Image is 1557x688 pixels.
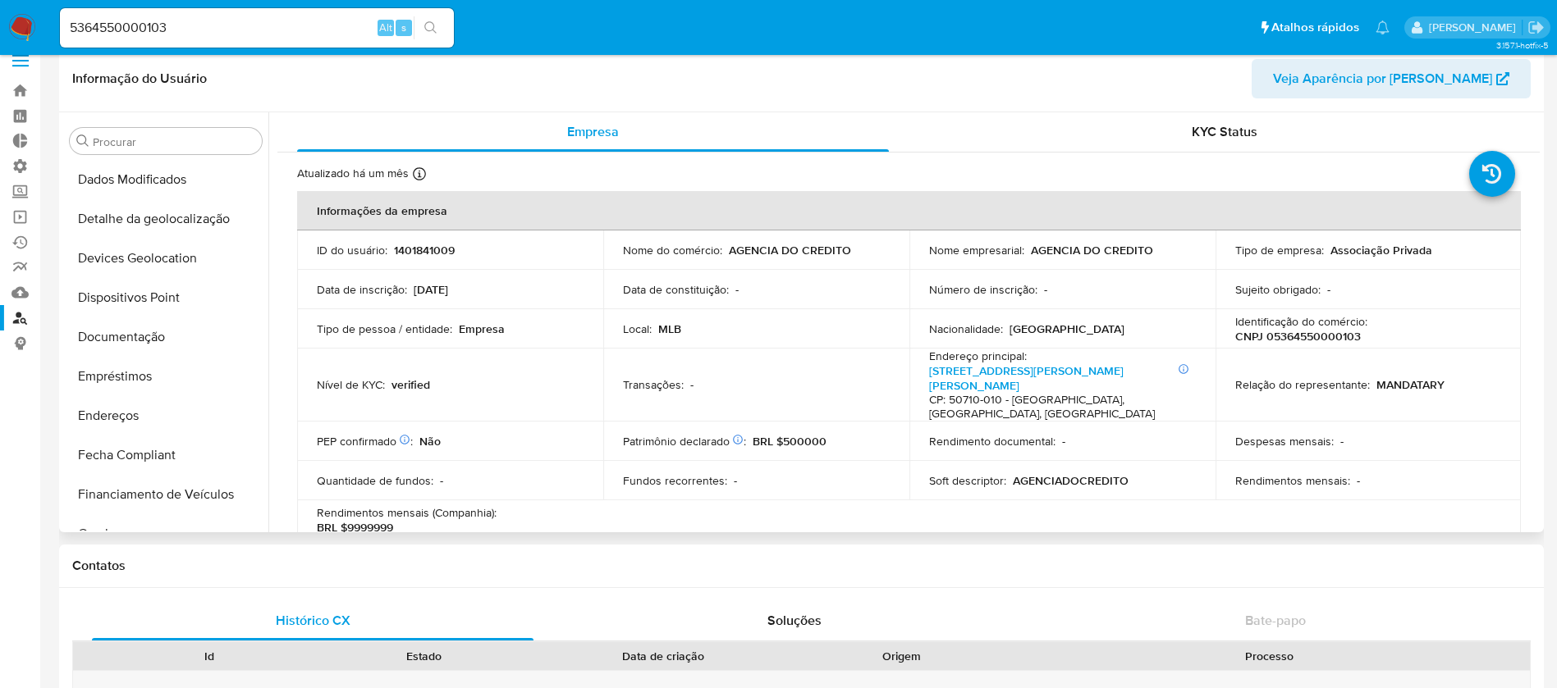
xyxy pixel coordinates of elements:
[63,199,268,239] button: Detalhe da geolocalização
[690,377,694,392] p: -
[401,20,406,35] span: s
[459,321,505,336] p: Empresa
[1235,282,1321,297] p: Sujeito obrigado :
[929,393,1189,421] h4: CP: 50710-010 - [GEOGRAPHIC_DATA], [GEOGRAPHIC_DATA], [GEOGRAPHIC_DATA]
[394,243,455,257] p: 1401841009
[317,321,452,336] p: Tipo de pessoa / entidade :
[317,520,393,535] p: BRL $9999999
[929,282,1037,297] p: Número de inscrição :
[1235,243,1324,257] p: Tipo de empresa :
[1235,329,1361,344] p: CNPJ 05364550000103
[543,648,783,664] div: Data de criação
[1327,282,1330,297] p: -
[929,243,1024,257] p: Nome empresarial :
[1062,434,1065,449] p: -
[1044,282,1047,297] p: -
[623,243,722,257] p: Nome do comércio :
[63,317,268,357] button: Documentação
[929,473,1006,488] p: Soft descriptor :
[1330,243,1432,257] p: Associação Privada
[1235,314,1367,329] p: Identificação do comércio :
[72,558,1531,574] h1: Contatos
[63,160,268,199] button: Dados Modificados
[276,611,350,630] span: Histórico CX
[806,648,998,664] div: Origem
[1340,434,1344,449] p: -
[1235,473,1350,488] p: Rendimentos mensais :
[113,648,305,664] div: Id
[414,282,448,297] p: [DATE]
[1031,243,1153,257] p: AGENCIA DO CREDITO
[1496,39,1549,52] span: 3.157.1-hotfix-5
[1376,377,1445,392] p: MANDATARY
[929,434,1056,449] p: Rendimento documental :
[929,362,1124,394] a: [STREET_ADDRESS][PERSON_NAME][PERSON_NAME]
[297,166,409,181] p: Atualizado há um mês
[1235,434,1334,449] p: Despesas mensais :
[419,434,441,449] p: Não
[63,278,268,317] button: Dispositivos Point
[1273,59,1492,98] span: Veja Aparência por [PERSON_NAME]
[735,282,739,297] p: -
[929,349,1027,363] p: Endereço principal :
[1357,473,1360,488] p: -
[414,16,447,39] button: search-icon
[623,377,684,392] p: Transações :
[729,243,851,257] p: AGENCIA DO CREDITO
[328,648,520,664] div: Estado
[1429,20,1522,35] p: adriano.brito@mercadolivre.com
[1235,377,1370,392] p: Relação do representante :
[63,435,268,475] button: Fecha Compliant
[1376,21,1390,34] a: Notificações
[379,20,392,35] span: Alt
[440,473,443,488] p: -
[317,282,407,297] p: Data de inscrição :
[1271,19,1359,36] span: Atalhos rápidos
[1010,321,1124,336] p: [GEOGRAPHIC_DATA]
[63,475,268,514] button: Financiamento de Veículos
[567,122,619,141] span: Empresa
[317,377,385,392] p: Nível de KYC :
[1021,648,1518,664] div: Processo
[297,191,1521,230] th: Informações da empresa
[1013,473,1129,488] p: AGENCIADOCREDITO
[317,243,387,257] p: ID do usuário :
[767,611,822,630] span: Soluções
[63,239,268,278] button: Devices Geolocation
[734,473,737,488] p: -
[317,473,433,488] p: Quantidade de fundos :
[658,321,681,336] p: MLB
[63,357,268,396] button: Empréstimos
[317,434,413,449] p: PEP confirmado :
[623,282,729,297] p: Data de constituição :
[72,71,207,87] h1: Informação do Usuário
[1252,59,1531,98] button: Veja Aparência por [PERSON_NAME]
[1192,122,1257,141] span: KYC Status
[623,473,727,488] p: Fundos recorrentes :
[76,134,89,148] button: Procurar
[63,514,268,554] button: Geral
[1245,611,1306,630] span: Bate-papo
[63,396,268,435] button: Endereços
[623,321,652,336] p: Local :
[623,434,746,449] p: Patrimônio declarado :
[93,134,255,149] input: Procurar
[929,321,1003,336] p: Nacionalidade :
[60,17,454,39] input: Pesquise usuários ou casos...
[317,505,497,520] p: Rendimentos mensais (Companhia) :
[1527,19,1545,36] a: Sair
[753,434,827,449] p: BRL $500000
[392,377,430,392] p: verified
